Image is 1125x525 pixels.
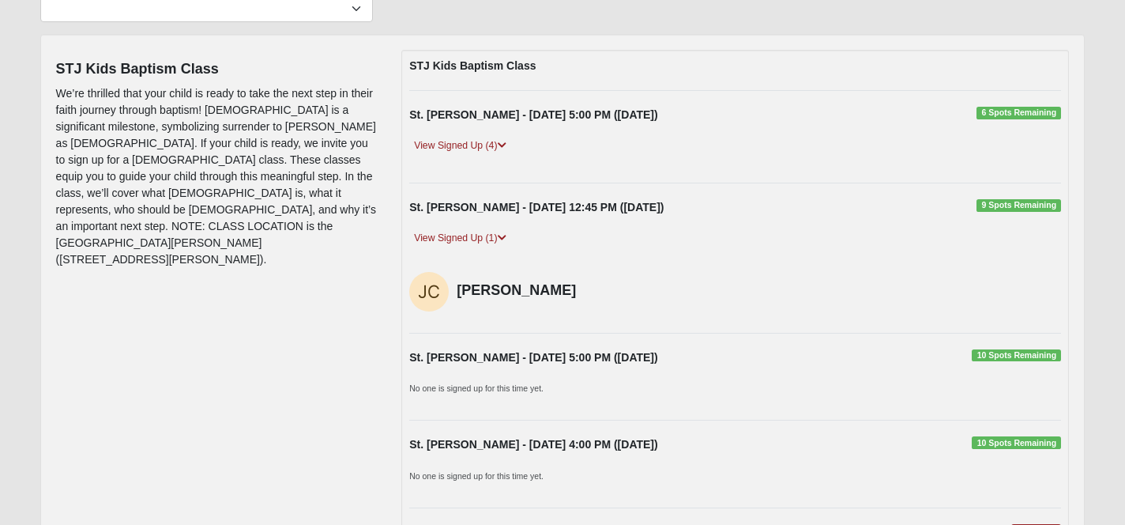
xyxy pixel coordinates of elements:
[56,85,378,268] p: We’re thrilled that your child is ready to take the next step in their faith journey through bapt...
[976,107,1061,119] span: 6 Spots Remaining
[409,138,510,154] a: View Signed Up (4)
[409,230,510,247] a: View Signed Up (1)
[409,201,664,213] strong: St. [PERSON_NAME] - [DATE] 12:45 PM ([DATE])
[409,59,536,72] strong: STJ Kids Baptism Class
[976,199,1061,212] span: 9 Spots Remaining
[409,383,544,393] small: No one is signed up for this time yet.
[409,351,657,364] strong: St. [PERSON_NAME] - [DATE] 5:00 PM ([DATE])
[972,436,1061,449] span: 10 Spots Remaining
[409,471,544,481] small: No one is signed up for this time yet.
[972,349,1061,362] span: 10 Spots Remaining
[409,438,657,451] strong: St. [PERSON_NAME] - [DATE] 4:00 PM ([DATE])
[409,108,657,121] strong: St. [PERSON_NAME] - [DATE] 5:00 PM ([DATE])
[409,272,449,312] img: Jean-Paul Cottave
[56,61,378,78] h4: STJ Kids Baptism Class
[457,282,611,300] h4: [PERSON_NAME]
